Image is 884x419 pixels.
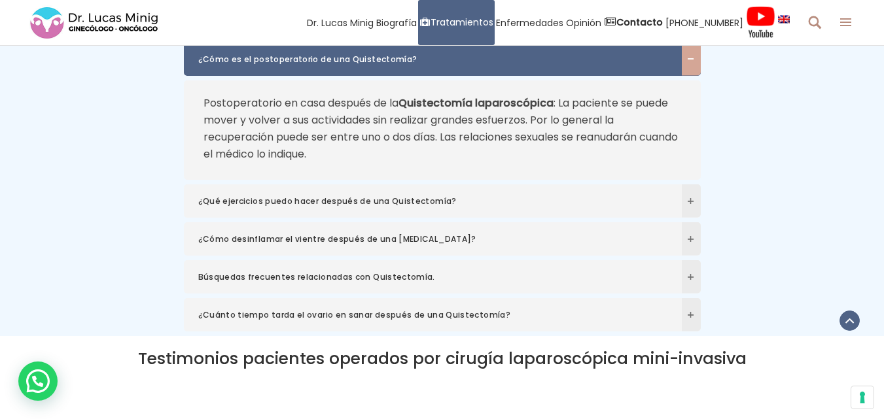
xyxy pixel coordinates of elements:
[50,349,835,369] h2: Testimonios pacientes operados por cirugía laparoscópica mini-invasiva
[496,15,563,30] span: Enfermedades
[566,15,601,30] span: Opinión
[203,95,681,163] p: Postoperatorio en casa después de la : La paciente se puede mover y volver a sus actividades sin ...
[18,361,58,401] div: WhatsApp contact
[198,195,661,208] span: ¿Qué ejercicios puedo hacer después de una Quistectomía?
[665,15,743,30] span: [PHONE_NUMBER]
[431,15,493,30] span: Tratamientos
[778,15,790,23] img: language english
[376,15,417,30] span: Biografía
[198,233,661,246] span: ¿Cómo desinflamar el vientre después de una [MEDICAL_DATA]?
[198,309,661,322] span: ¿Cuánto tiempo tarda el ovario en sanar después de una Quistectomía?
[398,95,554,110] strong: Quistectomía laparoscópica
[851,386,874,409] button: Sus preferencias de consentimiento para tecnologías de seguimiento
[307,15,374,30] span: Dr. Lucas Minig
[198,53,661,66] span: ¿Cómo es el postoperatorio de una Quistectomía?
[198,271,661,284] span: Búsquedas frecuentes relacionadas con Quistectomía.
[746,6,775,39] img: Videos Youtube Ginecología
[616,16,663,29] strong: Contacto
